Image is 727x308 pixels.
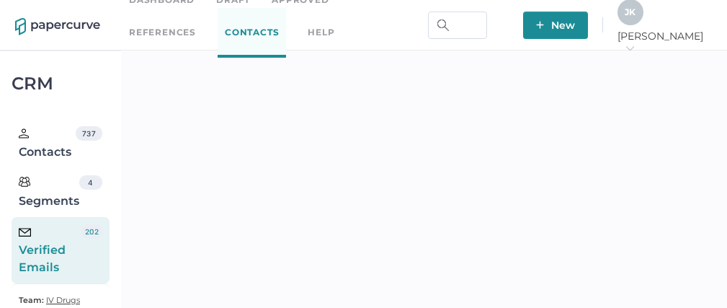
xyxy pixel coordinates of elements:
[19,175,79,210] div: Segments
[19,176,30,188] img: segments.b9481e3d.svg
[129,25,196,40] a: References
[19,128,29,138] img: person.20a629c4.svg
[12,77,110,90] div: CRM
[536,12,575,39] span: New
[437,19,449,31] img: search.bf03fe8b.svg
[625,6,635,17] span: J K
[625,43,635,53] i: arrow_right
[536,21,544,29] img: plus-white.e19ec114.svg
[523,12,588,39] button: New
[79,175,102,190] div: 4
[308,25,334,40] div: help
[19,228,31,237] img: email-icon-black.c777dcea.svg
[428,12,487,39] input: Search Workspace
[218,8,286,58] a: Contacts
[15,18,100,35] img: papercurve-logo-colour.7244d18c.svg
[76,126,102,141] div: 737
[19,224,81,276] div: Verified Emails
[46,295,80,305] span: IV Drugs
[617,30,712,56] span: [PERSON_NAME]
[19,126,76,161] div: Contacts
[81,224,103,239] div: 202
